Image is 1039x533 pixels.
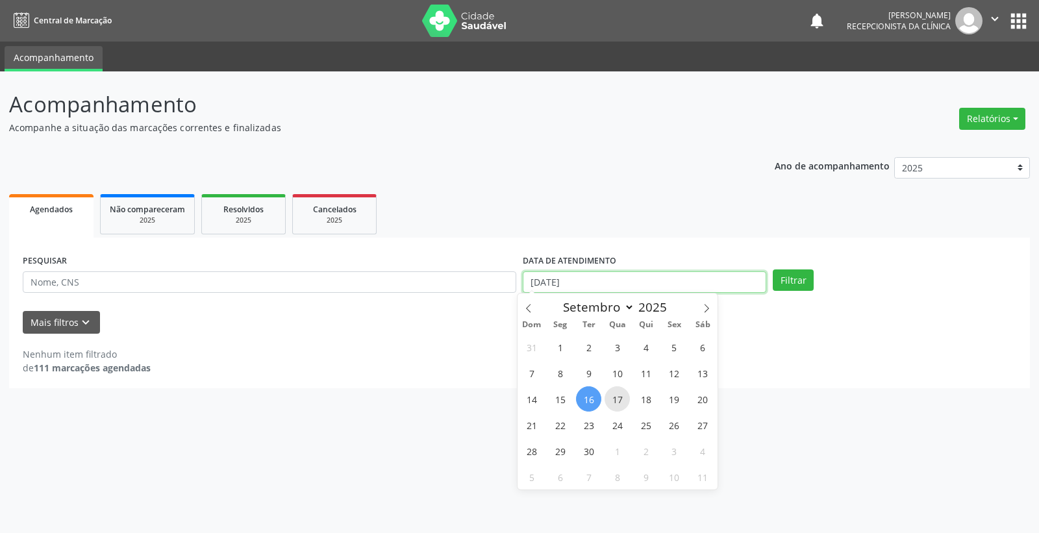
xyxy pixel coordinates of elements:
input: Nome, CNS [23,271,516,293]
a: Central de Marcação [9,10,112,31]
a: Acompanhamento [5,46,103,71]
span: Ter [575,321,603,329]
span: Setembro 12, 2025 [662,360,687,386]
div: [PERSON_NAME] [847,10,951,21]
strong: 111 marcações agendadas [34,362,151,374]
button: Mais filtroskeyboard_arrow_down [23,311,100,334]
span: Outubro 8, 2025 [605,464,630,490]
p: Acompanhamento [9,88,723,121]
button: notifications [808,12,826,30]
input: Year [634,299,677,316]
i:  [988,12,1002,26]
span: Outubro 3, 2025 [662,438,687,464]
span: Outubro 7, 2025 [576,464,601,490]
i: keyboard_arrow_down [79,316,93,330]
label: DATA DE ATENDIMENTO [523,251,616,271]
span: Setembro 9, 2025 [576,360,601,386]
span: Setembro 10, 2025 [605,360,630,386]
span: Qua [603,321,632,329]
div: 2025 [302,216,367,225]
span: Outubro 10, 2025 [662,464,687,490]
div: de [23,361,151,375]
span: Recepcionista da clínica [847,21,951,32]
span: Outubro 6, 2025 [547,464,573,490]
span: Outubro 1, 2025 [605,438,630,464]
span: Setembro 20, 2025 [690,386,716,412]
span: Setembro 17, 2025 [605,386,630,412]
span: Resolvidos [223,204,264,215]
span: Setembro 3, 2025 [605,334,630,360]
span: Setembro 2, 2025 [576,334,601,360]
p: Ano de acompanhamento [775,157,890,173]
span: Sex [660,321,689,329]
select: Month [557,298,635,316]
span: Setembro 5, 2025 [662,334,687,360]
span: Setembro 6, 2025 [690,334,716,360]
span: Agosto 31, 2025 [519,334,544,360]
span: Setembro 24, 2025 [605,412,630,438]
span: Setembro 22, 2025 [547,412,573,438]
span: Seg [546,321,575,329]
span: Setembro 23, 2025 [576,412,601,438]
span: Qui [632,321,660,329]
span: Setembro 19, 2025 [662,386,687,412]
span: Setembro 14, 2025 [519,386,544,412]
span: Setembro 28, 2025 [519,438,544,464]
span: Setembro 7, 2025 [519,360,544,386]
span: Agendados [30,204,73,215]
div: 2025 [110,216,185,225]
span: Setembro 30, 2025 [576,438,601,464]
span: Setembro 11, 2025 [633,360,658,386]
span: Sáb [689,321,718,329]
span: Setembro 21, 2025 [519,412,544,438]
button:  [983,7,1007,34]
span: Central de Marcação [34,15,112,26]
span: Cancelados [313,204,357,215]
span: Outubro 2, 2025 [633,438,658,464]
button: Relatórios [959,108,1025,130]
span: Setembro 29, 2025 [547,438,573,464]
span: Setembro 13, 2025 [690,360,716,386]
span: Dom [518,321,546,329]
label: PESQUISAR [23,251,67,271]
span: Setembro 26, 2025 [662,412,687,438]
span: Setembro 25, 2025 [633,412,658,438]
span: Setembro 27, 2025 [690,412,716,438]
img: img [955,7,983,34]
span: Setembro 8, 2025 [547,360,573,386]
span: Setembro 15, 2025 [547,386,573,412]
div: Nenhum item filtrado [23,347,151,361]
span: Setembro 18, 2025 [633,386,658,412]
p: Acompanhe a situação das marcações correntes e finalizadas [9,121,723,134]
button: Filtrar [773,269,814,291]
span: Outubro 11, 2025 [690,464,716,490]
span: Não compareceram [110,204,185,215]
button: apps [1007,10,1030,32]
span: Outubro 4, 2025 [690,438,716,464]
span: Setembro 16, 2025 [576,386,601,412]
span: Setembro 1, 2025 [547,334,573,360]
span: Setembro 4, 2025 [633,334,658,360]
div: 2025 [211,216,276,225]
span: Outubro 5, 2025 [519,464,544,490]
span: Outubro 9, 2025 [633,464,658,490]
input: Selecione um intervalo [523,271,766,293]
